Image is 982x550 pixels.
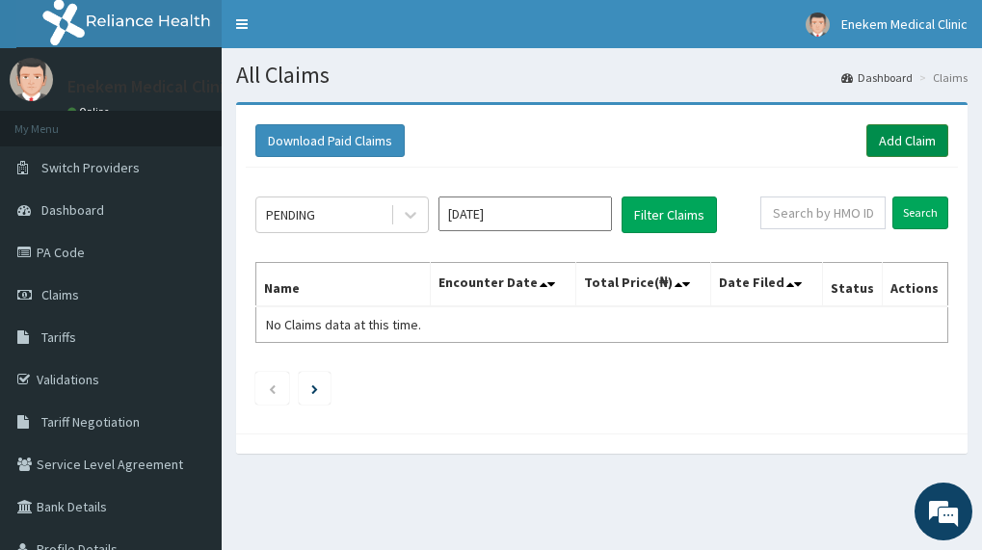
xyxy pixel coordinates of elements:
span: Dashboard [41,201,104,219]
span: We're online! [112,157,266,352]
input: Select Month and Year [438,196,612,231]
div: Minimize live chat window [316,10,362,56]
div: Chat with us now [100,108,324,133]
th: Status [822,263,882,307]
a: Add Claim [866,124,948,157]
span: Switch Providers [41,159,140,176]
span: No Claims data at this time. [266,316,421,333]
div: PENDING [266,205,315,224]
h1: All Claims [236,63,968,88]
th: Encounter Date [430,263,575,307]
li: Claims [915,69,968,86]
img: User Image [806,13,830,37]
th: Actions [883,263,948,307]
a: Online [67,105,114,118]
span: Tariff Negotiation [41,413,140,431]
span: Tariffs [41,328,76,346]
th: Date Filed [711,263,823,307]
th: Name [256,263,431,307]
button: Filter Claims [622,196,717,233]
a: Dashboard [841,69,913,86]
img: User Image [10,58,53,101]
th: Total Price(₦) [576,263,711,307]
button: Download Paid Claims [255,124,405,157]
span: Enekem Medical Clinic [841,15,968,33]
p: Enekem Medical Clinic [67,78,232,95]
span: Claims [41,286,79,303]
input: Search by HMO ID [760,196,886,229]
a: Previous page [268,380,277,397]
textarea: Type your message and hit 'Enter' [10,354,367,422]
img: d_794563401_company_1708531726252_794563401 [36,96,78,144]
input: Search [892,196,948,229]
a: Next page [311,380,318,397]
